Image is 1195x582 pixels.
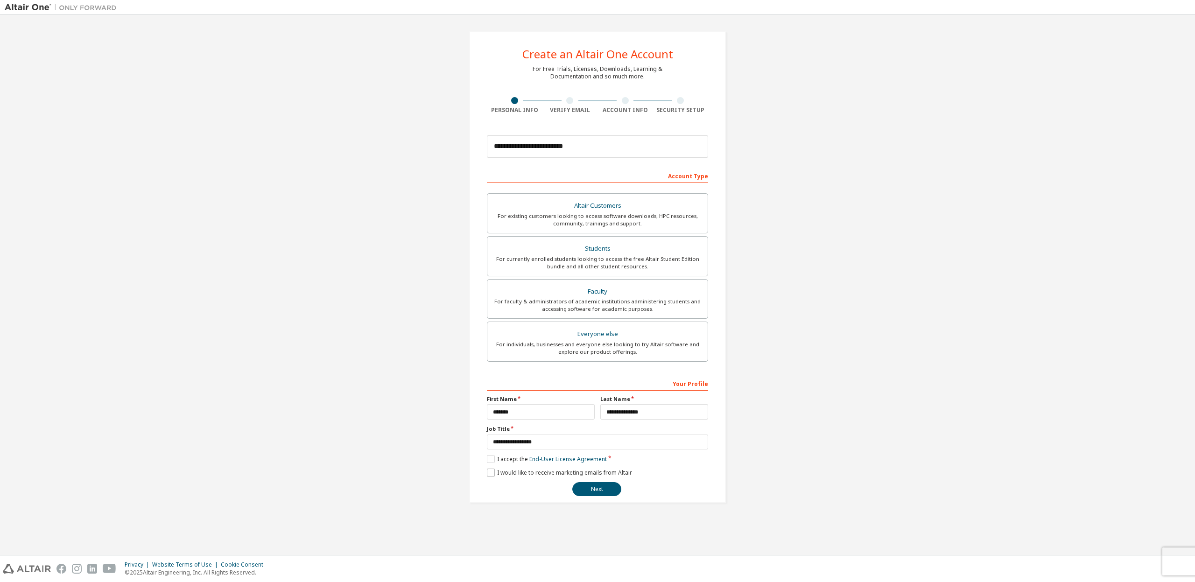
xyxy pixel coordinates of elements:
label: Job Title [487,425,708,433]
div: Account Type [487,168,708,183]
button: Next [572,482,621,496]
div: Website Terms of Use [152,561,221,568]
a: End-User License Agreement [529,455,607,463]
div: Students [493,242,702,255]
p: © 2025 Altair Engineering, Inc. All Rights Reserved. [125,568,269,576]
img: Altair One [5,3,121,12]
img: linkedin.svg [87,564,97,574]
img: altair_logo.svg [3,564,51,574]
div: Account Info [597,106,653,114]
div: Faculty [493,285,702,298]
img: youtube.svg [103,564,116,574]
img: facebook.svg [56,564,66,574]
img: instagram.svg [72,564,82,574]
div: Privacy [125,561,152,568]
div: Everyone else [493,328,702,341]
div: Security Setup [653,106,709,114]
div: Personal Info [487,106,542,114]
div: For currently enrolled students looking to access the free Altair Student Edition bundle and all ... [493,255,702,270]
label: First Name [487,395,595,403]
div: Your Profile [487,376,708,391]
div: Create an Altair One Account [522,49,673,60]
label: Last Name [600,395,708,403]
div: For existing customers looking to access software downloads, HPC resources, community, trainings ... [493,212,702,227]
div: For Free Trials, Licenses, Downloads, Learning & Documentation and so much more. [533,65,662,80]
label: I would like to receive marketing emails from Altair [487,469,632,477]
div: Cookie Consent [221,561,269,568]
label: I accept the [487,455,607,463]
div: Verify Email [542,106,598,114]
div: For individuals, businesses and everyone else looking to try Altair software and explore our prod... [493,341,702,356]
div: Altair Customers [493,199,702,212]
div: For faculty & administrators of academic institutions administering students and accessing softwa... [493,298,702,313]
